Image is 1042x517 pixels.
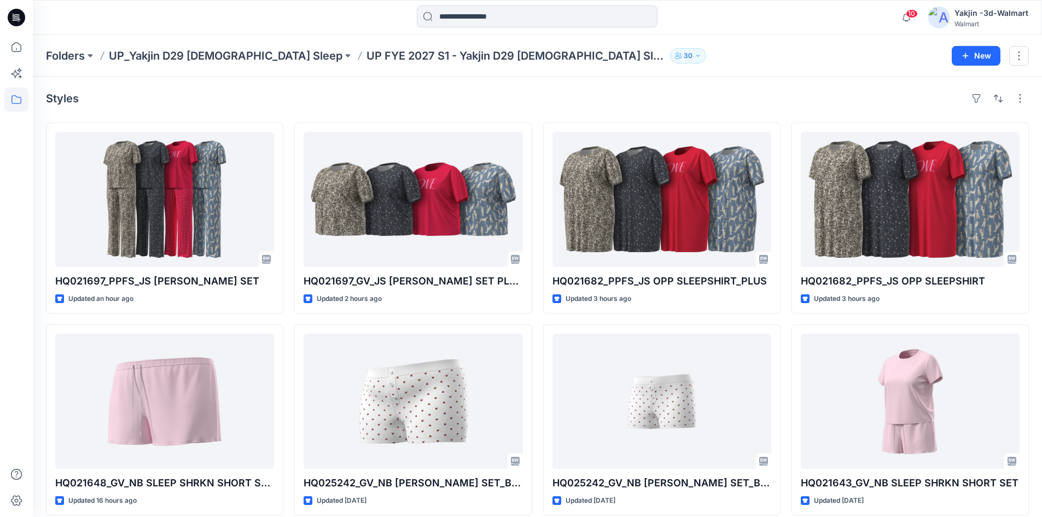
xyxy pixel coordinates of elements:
[552,334,771,469] a: HQ025242_GV_NB CAMI BOXER SET_BOXER SHORT
[954,20,1028,28] div: Walmart
[317,293,382,305] p: Updated 2 hours ago
[814,495,864,507] p: Updated [DATE]
[814,293,880,305] p: Updated 3 hours ago
[954,7,1028,20] div: Yakjin -3d-Walmart
[906,9,918,18] span: 10
[304,334,522,469] a: HQ025242_GV_NB CAMI BOXER SET_BOXER SHORT PLUS
[304,475,522,491] p: HQ025242_GV_NB [PERSON_NAME] SET_BOXER SHORT PLUS
[952,46,1000,66] button: New
[317,495,366,507] p: Updated [DATE]
[55,274,274,289] p: HQ021697_PPFS_JS [PERSON_NAME] SET
[366,48,666,63] p: UP FYE 2027 S1 - Yakjin D29 [DEMOGRAPHIC_DATA] Sleepwear
[55,475,274,491] p: HQ021648_GV_NB SLEEP SHRKN SHORT SET_SHORT
[552,475,771,491] p: HQ025242_GV_NB [PERSON_NAME] SET_BOXER SHORT
[68,495,137,507] p: Updated 16 hours ago
[68,293,133,305] p: Updated an hour ago
[55,132,274,267] a: HQ021697_PPFS_JS OPP PJ SET
[304,132,522,267] a: HQ021697_GV_JS OPP PJ SET PLUS
[801,475,1020,491] p: HQ021643_GV_NB SLEEP SHRKN SHORT SET
[46,92,79,105] h4: Styles
[109,48,342,63] a: UP_Yakjin D29 [DEMOGRAPHIC_DATA] Sleep
[46,48,85,63] a: Folders
[684,50,692,62] p: 30
[552,274,771,289] p: HQ021682_PPFS_JS OPP SLEEPSHIRT_PLUS
[566,293,631,305] p: Updated 3 hours ago
[928,7,950,28] img: avatar
[566,495,615,507] p: Updated [DATE]
[801,132,1020,267] a: HQ021682_PPFS_JS OPP SLEEPSHIRT
[801,274,1020,289] p: HQ021682_PPFS_JS OPP SLEEPSHIRT
[670,48,706,63] button: 30
[55,334,274,469] a: HQ021648_GV_NB SLEEP SHRKN SHORT SET_SHORT
[304,274,522,289] p: HQ021697_GV_JS [PERSON_NAME] SET PLUS
[801,334,1020,469] a: HQ021643_GV_NB SLEEP SHRKN SHORT SET
[552,132,771,267] a: HQ021682_PPFS_JS OPP SLEEPSHIRT_PLUS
